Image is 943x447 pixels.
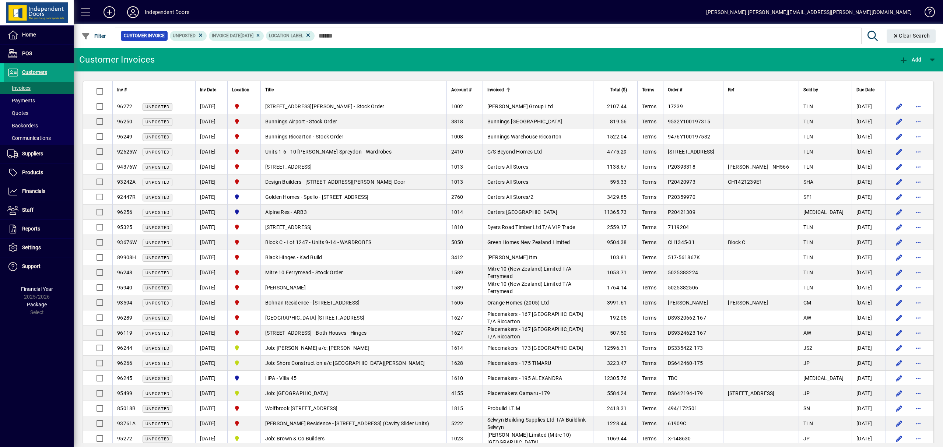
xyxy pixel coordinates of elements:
button: More options [912,387,924,399]
button: Edit [893,297,905,309]
td: [DATE] [852,235,886,250]
span: [PERSON_NAME] Group Ltd [487,103,553,109]
span: 2760 [451,194,463,200]
button: More options [912,251,924,263]
span: [PERSON_NAME] [728,300,768,306]
span: C/S Beyond Homes Ltd [487,149,542,155]
div: Invoiced [487,86,589,94]
span: Carters All Stores [487,179,529,185]
td: [DATE] [852,99,886,114]
mat-chip: Customer Invoice Status: Unposted [170,31,207,41]
span: Inv # [117,86,127,94]
span: Home [22,32,36,38]
button: Edit [893,161,905,173]
span: Unposted [146,135,169,140]
button: More options [912,312,924,324]
span: Terms [642,239,656,245]
button: Edit [893,342,905,354]
span: Alpine Res - ARB3 [265,209,307,215]
span: Block C - Lot 1247 - Units 9-14 - WARDROBES [265,239,372,245]
span: [GEOGRAPHIC_DATA] [STREET_ADDRESS] [265,315,365,321]
span: 95325 [117,224,132,230]
span: CH1421239E1 [728,179,763,185]
td: [DATE] [852,265,886,280]
span: Order # [668,86,682,94]
span: Terms [642,254,656,260]
span: [PERSON_NAME] [265,285,306,291]
td: [DATE] [195,159,227,175]
span: 1589 [451,285,463,291]
td: 1522.04 [593,129,637,144]
span: [STREET_ADDRESS] [668,149,715,155]
span: Total ($) [610,86,627,94]
td: [DATE] [852,250,886,265]
button: Edit [893,312,905,324]
span: Christchurch [232,148,256,156]
span: Black Hinges - Kad Build [265,254,322,260]
span: Terms [642,209,656,215]
button: Edit [893,282,905,293]
a: Staff [4,201,74,219]
span: Unposted [146,256,169,260]
span: Financials [22,188,45,194]
td: 9504.38 [593,235,637,250]
button: Filter [80,29,108,43]
span: Golden Homes - Spello - [STREET_ADDRESS] [265,194,369,200]
span: Clear Search [893,33,930,39]
span: Carters All Stores [487,164,529,170]
button: Edit [893,372,905,384]
span: TLN [803,285,813,291]
span: 3412 [451,254,463,260]
button: Edit [893,251,905,263]
td: [DATE] [195,205,227,220]
div: Inv # [117,86,172,94]
span: Christchurch [232,117,256,126]
span: Package [27,302,47,307]
td: [DATE] [195,310,227,325]
td: 3429.85 [593,190,637,205]
span: Placemakers - 167 [GEOGRAPHIC_DATA] T/A Riccarton [487,311,583,324]
a: Invoices [4,82,74,94]
span: CH1345-31 [668,239,695,245]
span: Unposted [146,286,169,291]
span: Unposted [146,271,169,275]
button: Edit [893,116,905,127]
button: Edit [893,357,905,369]
span: 96289 [117,315,132,321]
span: Christchurch [232,299,256,307]
span: P20420973 [668,179,695,185]
span: Financial Year [21,286,53,292]
span: 92447R [117,194,136,200]
td: [DATE] [852,295,886,310]
span: Terms [642,315,656,321]
span: Customer Invoice [124,32,165,39]
span: Units 1-6 - 10 [PERSON_NAME] Spreydon - Wardrobes [265,149,392,155]
a: Financials [4,182,74,201]
span: 95940 [117,285,132,291]
button: Edit [893,101,905,112]
span: Bunnings Warehouse Riccarton [487,134,562,140]
span: Ref [728,86,734,94]
span: Green Homes New Zealand Limited [487,239,570,245]
button: Edit [893,387,905,399]
span: Terms [642,164,656,170]
td: 595.33 [593,175,637,190]
td: 11365.73 [593,205,637,220]
button: Edit [893,267,905,278]
span: DS9320662-167 [668,315,706,321]
span: 1002 [451,103,463,109]
span: [MEDICAL_DATA] [803,209,844,215]
td: 2559.17 [593,220,637,235]
span: Support [22,263,41,269]
span: Dyers Road Timber Ltd T/A VIP Trade [487,224,575,230]
span: [PERSON_NAME] [668,300,708,306]
button: Edit [893,236,905,248]
span: 1013 [451,164,463,170]
span: P20393318 [668,164,695,170]
span: Terms [642,270,656,275]
td: [DATE] [195,129,227,144]
span: Christchurch [232,238,256,246]
span: Unposted [146,301,169,306]
span: Bunnings Riccarton - Stock Order [265,134,344,140]
td: [DATE] [195,250,227,265]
